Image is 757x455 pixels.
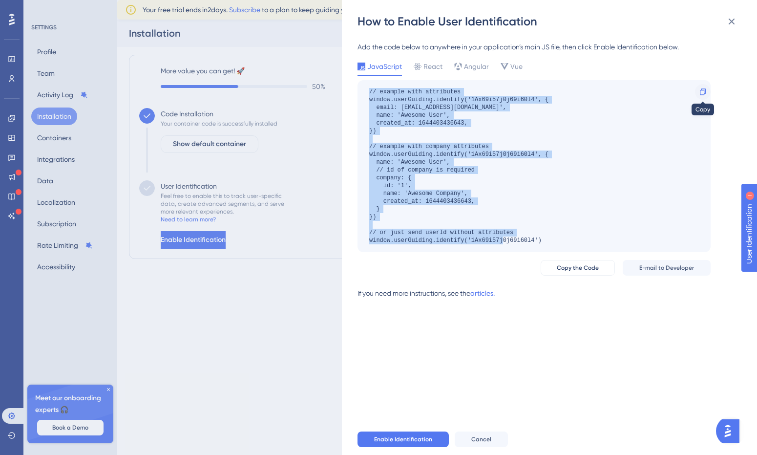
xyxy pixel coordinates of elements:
div: Add the code below to anywhere in your application’s main JS file, then click Enable Identificati... [357,41,711,53]
iframe: UserGuiding AI Assistant Launcher [716,416,745,446]
button: Enable Identification [357,432,449,447]
div: How to Enable User Identification [357,14,743,29]
a: articles. [470,287,495,307]
button: Cancel [455,432,508,447]
span: Cancel [471,435,491,443]
div: If you need more instructions, see the [357,287,470,299]
span: User Identification [8,2,68,14]
span: Angular [464,61,489,72]
button: Copy the Code [541,260,615,276]
button: E-mail to Developer [623,260,711,276]
div: 1 [75,5,78,13]
span: JavaScript [367,61,402,72]
div: // example with attributes window.userGuiding.identify('1Ax69i57j0j69i60l4', { email: [EMAIL_ADDR... [369,88,548,244]
span: Vue [510,61,523,72]
span: React [423,61,442,72]
span: Copy the Code [557,264,599,272]
span: E-mail to Developer [639,264,694,272]
span: Enable Identification [374,435,432,443]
